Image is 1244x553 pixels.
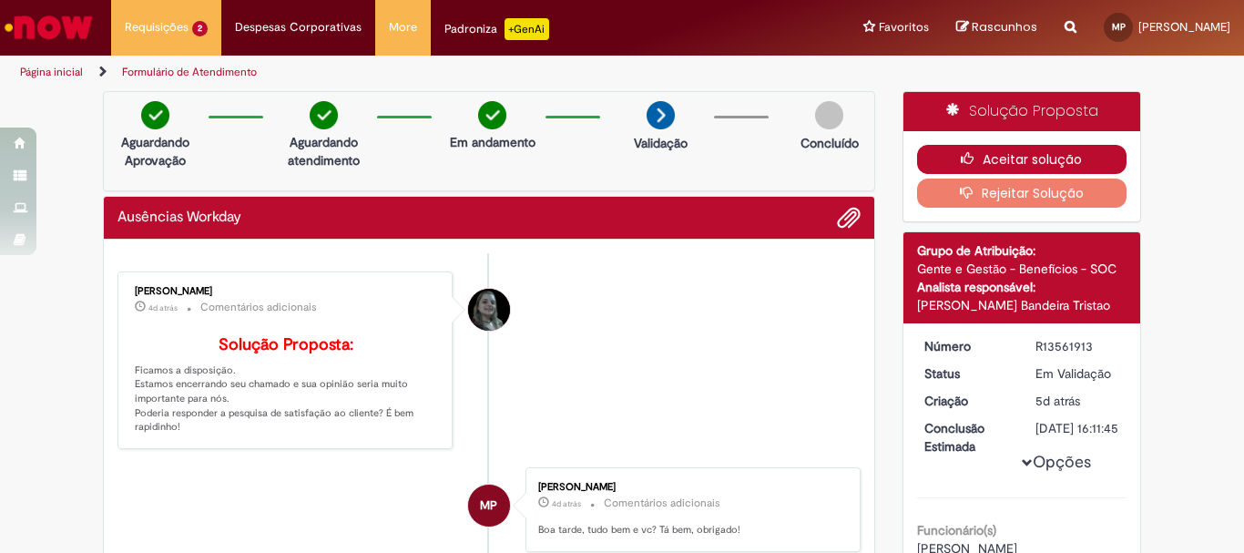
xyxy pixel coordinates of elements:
div: Grupo de Atribuição: [917,241,1127,260]
h2: Ausências Workday Histórico de tíquete [117,210,241,226]
time: 26/09/2025 07:43:47 [148,302,178,313]
img: check-circle-green.png [141,101,169,129]
span: 4d atrás [148,302,178,313]
div: Gente e Gestão - Benefícios - SOC [917,260,1127,278]
span: More [389,18,417,36]
small: Comentários adicionais [604,496,720,511]
span: MP [1112,21,1126,33]
img: arrow-next.png [647,101,675,129]
div: Analista responsável: [917,278,1127,296]
button: Adicionar anexos [837,206,861,230]
p: Concluído [800,134,859,152]
dt: Número [911,337,1023,355]
dt: Status [911,364,1023,383]
div: Solução Proposta [903,92,1141,131]
div: [PERSON_NAME] [135,286,438,297]
a: Página inicial [20,65,83,79]
p: Aguardando atendimento [280,133,368,169]
img: ServiceNow [2,9,96,46]
dt: Conclusão Estimada [911,419,1023,456]
p: Boa tarde, tudo bem e vc? Tá bem, obrigado! [538,523,841,538]
time: 24/09/2025 10:01:08 [1035,393,1080,409]
div: [DATE] 16:11:45 [1035,419,1120,437]
div: 24/09/2025 10:01:08 [1035,392,1120,410]
p: Aguardando Aprovação [111,133,199,169]
p: +GenAi [505,18,549,40]
dt: Criação [911,392,1023,410]
div: [PERSON_NAME] Bandeira Tristao [917,296,1127,314]
span: Requisições [125,18,189,36]
span: Favoritos [879,18,929,36]
button: Aceitar solução [917,145,1127,174]
div: R13561913 [1035,337,1120,355]
span: [PERSON_NAME] [1138,19,1230,35]
img: check-circle-green.png [310,101,338,129]
p: Validação [634,134,688,152]
a: Rascunhos [956,19,1037,36]
b: Funcionário(s) [917,522,996,538]
img: check-circle-green.png [478,101,506,129]
span: 5d atrás [1035,393,1080,409]
div: Padroniza [444,18,549,40]
b: Solução Proposta: [219,334,353,355]
span: 2 [192,21,208,36]
a: Formulário de Atendimento [122,65,257,79]
p: Em andamento [450,133,535,151]
div: Raquel Zago [468,289,510,331]
div: [PERSON_NAME] [538,482,841,493]
div: MARIANGELA DE PAULA [468,485,510,527]
span: 4d atrás [552,498,581,509]
p: Ficamos a disposição. Estamos encerrando seu chamado e sua opinião seria muito importante para nó... [135,336,438,435]
button: Rejeitar Solução [917,179,1127,208]
ul: Trilhas de página [14,56,816,89]
small: Comentários adicionais [200,300,317,315]
span: MP [480,484,497,527]
span: Despesas Corporativas [235,18,362,36]
time: 25/09/2025 17:20:20 [552,498,581,509]
img: img-circle-grey.png [815,101,843,129]
span: Rascunhos [972,18,1037,36]
div: Em Validação [1035,364,1120,383]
